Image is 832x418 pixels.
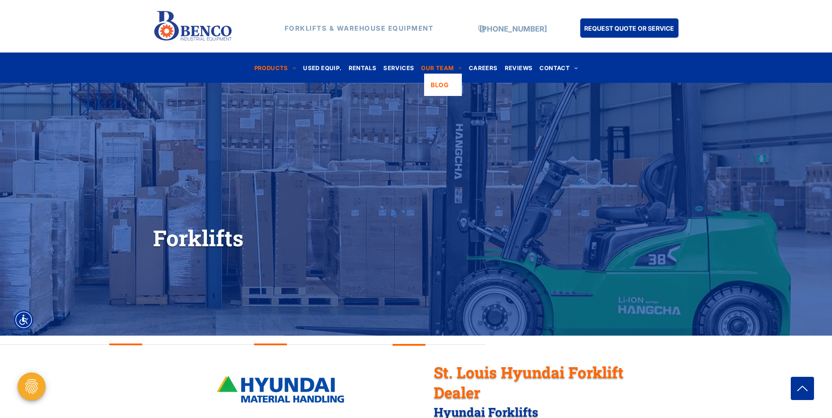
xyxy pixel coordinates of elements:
a: RENTALS [345,62,380,74]
a: [PHONE_NUMBER] [479,25,547,33]
a: USED EQUIP. [300,62,345,74]
a: CONTACT [536,62,581,74]
span: OUR TEAM [421,62,462,74]
a: CAREERS [465,62,501,74]
span: BLOG [431,80,449,89]
img: bencoindustrial [214,374,346,404]
strong: FORKLIFTS & WAREHOUSE EQUIPMENT [285,24,434,32]
div: Accessibility Menu [14,310,33,329]
a: OUR TEAM [418,62,465,74]
span: Forklifts [153,223,243,252]
a: SERVICES [380,62,418,74]
a: REVIEWS [501,62,536,74]
a: PRODUCTS [251,62,300,74]
span: St. Louis Hyundai Forklift Dealer [434,362,624,402]
a: BLOG [424,74,462,96]
a: REQUEST QUOTE OR SERVICE [580,18,678,38]
span: REQUEST QUOTE OR SERVICE [584,20,674,36]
